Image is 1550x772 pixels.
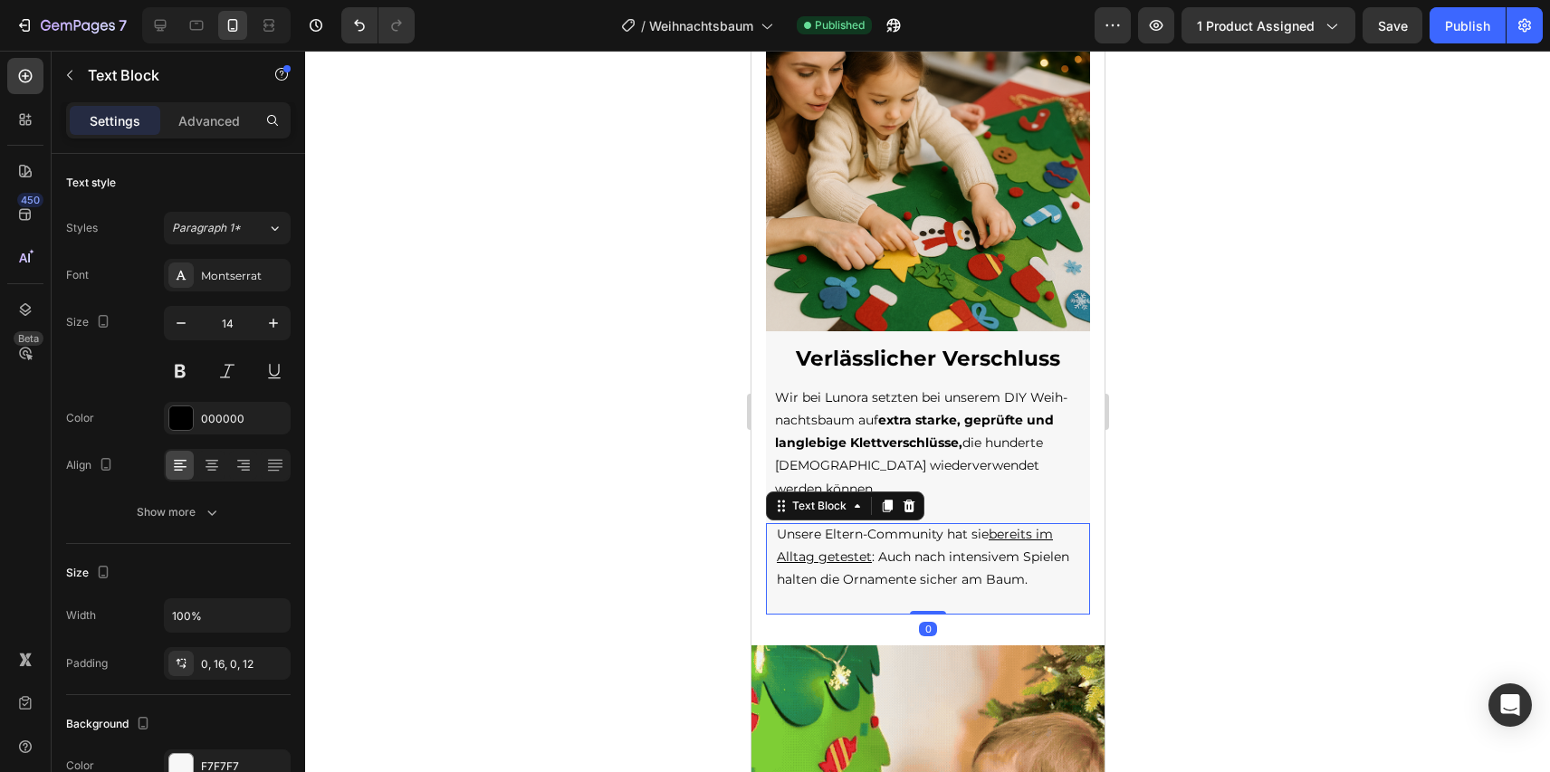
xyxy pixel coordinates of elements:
[7,7,135,43] button: 7
[1430,7,1506,43] button: Publish
[66,175,116,191] div: Text style
[17,193,43,207] div: 450
[66,220,98,236] div: Styles
[1445,16,1490,35] div: Publish
[66,655,108,672] div: Padding
[14,331,43,346] div: Beta
[24,361,302,400] strong: extra starke, geprüfte und langlebige Klettverschlüsse,
[201,411,286,427] div: 000000
[201,656,286,672] div: 0, 16, 0, 12
[66,712,154,737] div: Background
[172,220,241,236] span: Paragraph 1*
[66,496,291,529] button: Show more
[24,336,330,450] p: Wir bei Lunora setzten bei unserem DIY Weih-nachtsbaum auf die hunderte [DEMOGRAPHIC_DATA] wieder...
[66,607,96,624] div: Width
[137,503,221,521] div: Show more
[25,472,324,541] p: Unsere Eltern-Community hat sie : Auch nach intensivem Spielen halten die Ornamente sicher am Baum.
[641,16,646,35] span: /
[815,17,865,33] span: Published
[1378,18,1408,33] span: Save
[167,571,186,586] div: 0
[119,14,127,36] p: 7
[66,310,114,335] div: Size
[37,447,99,463] div: Text Block
[341,7,415,43] div: Undo/Redo
[178,111,240,130] p: Advanced
[66,561,114,586] div: Size
[1488,683,1532,727] div: Open Intercom Messenger
[90,111,140,130] p: Settings
[1197,16,1315,35] span: 1 product assigned
[1182,7,1355,43] button: 1 product assigned
[164,212,291,244] button: Paragraph 1*
[165,599,290,632] input: Auto
[751,51,1105,772] iframe: Design area
[1363,7,1422,43] button: Save
[66,453,117,478] div: Align
[66,267,89,283] div: Font
[649,16,753,35] span: Weihnachtsbaum
[66,410,94,426] div: Color
[88,64,242,86] p: Text Block
[201,268,286,284] div: Montserrat
[44,295,309,320] span: Verlässlicher Verschluss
